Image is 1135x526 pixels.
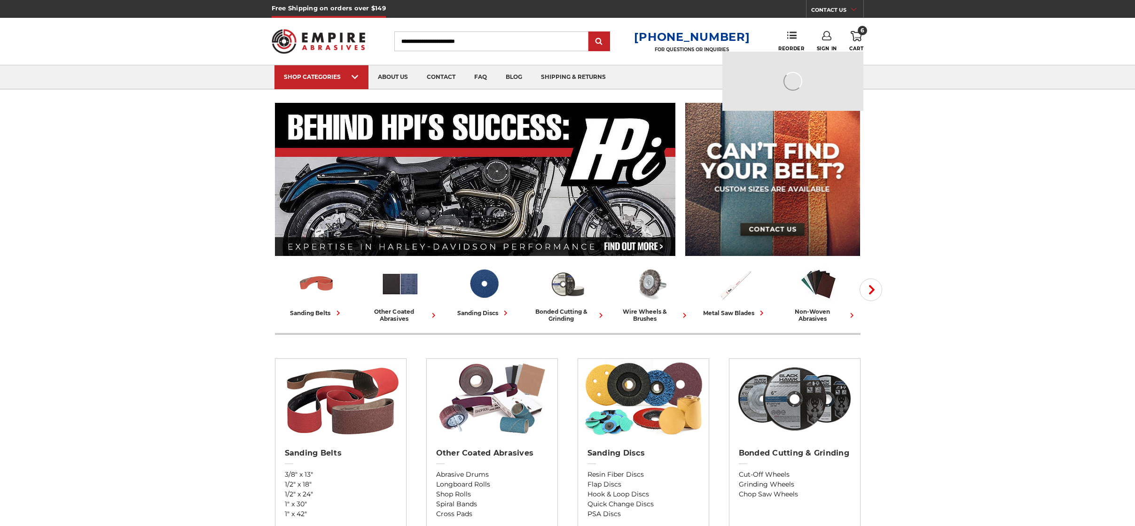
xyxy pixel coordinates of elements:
[297,264,336,303] img: Sanding Belts
[279,264,355,318] a: sanding belts
[368,65,417,89] a: about us
[285,470,397,480] a: 3/8" x 13"
[436,480,548,489] a: Longboard Rolls
[685,103,860,256] img: promo banner for custom belts.
[587,499,699,509] a: Quick Change Discs
[272,23,366,60] img: Empire Abrasives
[436,470,548,480] a: Abrasive Drums
[275,103,676,256] img: Banner for an interview featuring Horsepower Inc who makes Harley performance upgrades featured o...
[590,32,609,51] input: Submit
[285,499,397,509] a: 1" x 30"
[613,308,689,322] div: wire wheels & brushes
[381,264,420,303] img: Other Coated Abrasives
[436,489,548,499] a: Shop Rolls
[739,449,851,458] h2: Bonded Cutting & Grinding
[739,470,851,480] a: Cut-Off Wheels
[613,264,689,322] a: wire wheels & brushes
[778,46,804,52] span: Reorder
[464,264,503,303] img: Sanding Discs
[587,509,699,519] a: PSA Discs
[530,308,606,322] div: bonded cutting & grinding
[697,264,773,318] a: metal saw blades
[739,489,851,499] a: Chop Saw Wheels
[817,46,837,52] span: Sign In
[587,489,699,499] a: Hook & Loop Discs
[849,31,863,52] a: 6 Cart
[734,359,855,439] img: Bonded Cutting & Grinding
[781,264,857,322] a: non-woven abrasives
[634,30,750,44] a: [PHONE_NUMBER]
[280,359,401,439] img: Sanding Belts
[858,26,867,35] span: 6
[362,308,438,322] div: other coated abrasives
[290,308,343,318] div: sanding belts
[587,480,699,489] a: Flap Discs
[582,359,704,439] img: Sanding Discs
[431,359,553,439] img: Other Coated Abrasives
[548,264,587,303] img: Bonded Cutting & Grinding
[587,449,699,458] h2: Sanding Discs
[436,509,548,519] a: Cross Pads
[285,480,397,489] a: 1/2" x 18"
[799,264,838,303] img: Non-woven Abrasives
[362,264,438,322] a: other coated abrasives
[436,499,548,509] a: Spiral Bands
[457,308,510,318] div: sanding discs
[284,73,359,80] div: SHOP CATEGORIES
[849,46,863,52] span: Cart
[739,480,851,489] a: Grinding Wheels
[860,278,882,301] button: Next
[496,65,532,89] a: blog
[417,65,465,89] a: contact
[703,308,767,318] div: metal saw blades
[778,31,804,51] a: Reorder
[285,449,397,458] h2: Sanding Belts
[634,46,750,53] p: FOR QUESTIONS OR INQUIRIES
[530,264,606,322] a: bonded cutting & grinding
[285,509,397,519] a: 1" x 42"
[781,308,857,322] div: non-woven abrasives
[532,65,615,89] a: shipping & returns
[715,264,754,303] img: Metal Saw Blades
[436,449,548,458] h2: Other Coated Abrasives
[587,470,699,480] a: Resin Fiber Discs
[632,264,671,303] img: Wire Wheels & Brushes
[285,489,397,499] a: 1/2" x 24"
[811,5,863,18] a: CONTACT US
[446,264,522,318] a: sanding discs
[465,65,496,89] a: faq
